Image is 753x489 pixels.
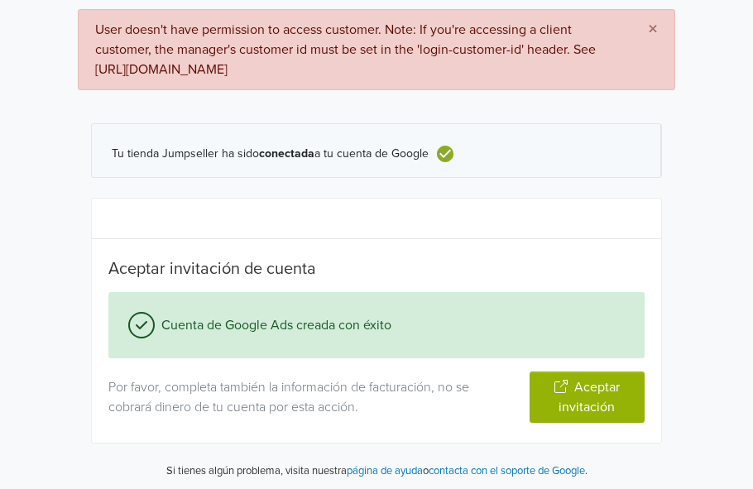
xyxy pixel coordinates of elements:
button: Close [631,10,674,50]
h5: Aceptar invitación de cuenta [108,259,645,279]
b: conectada [259,146,314,161]
span: User doesn't have permission to access customer. Note: If you're accessing a client customer, the... [95,22,596,78]
a: página de ayuda [347,464,423,477]
a: contacta con el soporte de Google [429,464,585,477]
span: Cuenta de Google Ads creada con éxito [155,315,391,335]
p: Si tienes algún problema, visita nuestra o . [166,463,588,480]
p: Por favor, completa también la información de facturación, no se cobrará dinero de tu cuenta por ... [108,377,505,417]
span: × [648,17,658,41]
span: Tu tienda Jumpseller ha sido a tu cuenta de Google [112,147,429,161]
button: Aceptar invitación [530,372,645,423]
